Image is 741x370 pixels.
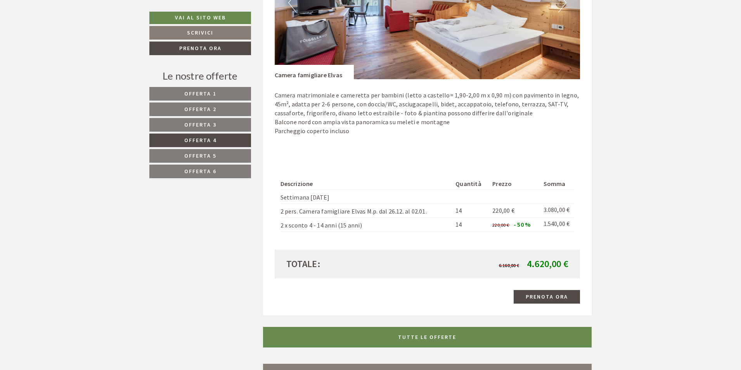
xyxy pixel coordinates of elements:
td: 3.080,00 € [540,204,575,218]
span: Offerta 2 [184,106,216,113]
td: 2 pers. Camera famigliare Elvas M.p. dal 26.12. al 02.01. [280,204,453,218]
td: 1.540,00 € [540,218,575,232]
td: 14 [452,204,489,218]
a: Vai al sito web [149,12,251,24]
th: Prezzo [489,178,540,190]
div: giovedì [137,6,169,19]
span: Offerta 1 [184,90,216,97]
a: TUTTE LE OFFERTE [263,327,592,347]
span: - 50 % [514,221,530,228]
span: 4.620,00 € [527,258,568,270]
td: Settimana [DATE] [280,190,453,204]
div: Buon giorno, come possiamo aiutarla? [6,21,121,45]
div: Le nostre offerte [149,69,251,83]
th: Quantità [452,178,489,190]
td: 2 x sconto 4 - 14 anni (15 anni) [280,218,453,232]
span: 6.160,00 € [499,262,519,268]
span: Offerta 3 [184,121,216,128]
span: Offerta 4 [184,137,216,144]
div: Camera famigliare Elvas [275,65,354,80]
span: Offerta 5 [184,152,216,159]
a: Prenota ora [149,42,251,55]
span: 220,00 € [492,207,514,214]
a: Prenota ora [514,290,580,304]
td: 14 [452,218,489,232]
div: [GEOGRAPHIC_DATA] [12,23,117,29]
div: Totale: [280,257,428,271]
th: Descrizione [280,178,453,190]
th: Somma [540,178,575,190]
button: Invia [267,205,306,218]
a: Scrivici [149,26,251,40]
span: Offerta 6 [184,168,216,175]
p: Camera matrimoniale e cameretta per bambini (letto a castello= 1,90-2,00 m x 0,90 m) con paviment... [275,91,580,144]
span: 220,00 € [492,222,509,228]
small: 10:50 [12,38,117,43]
